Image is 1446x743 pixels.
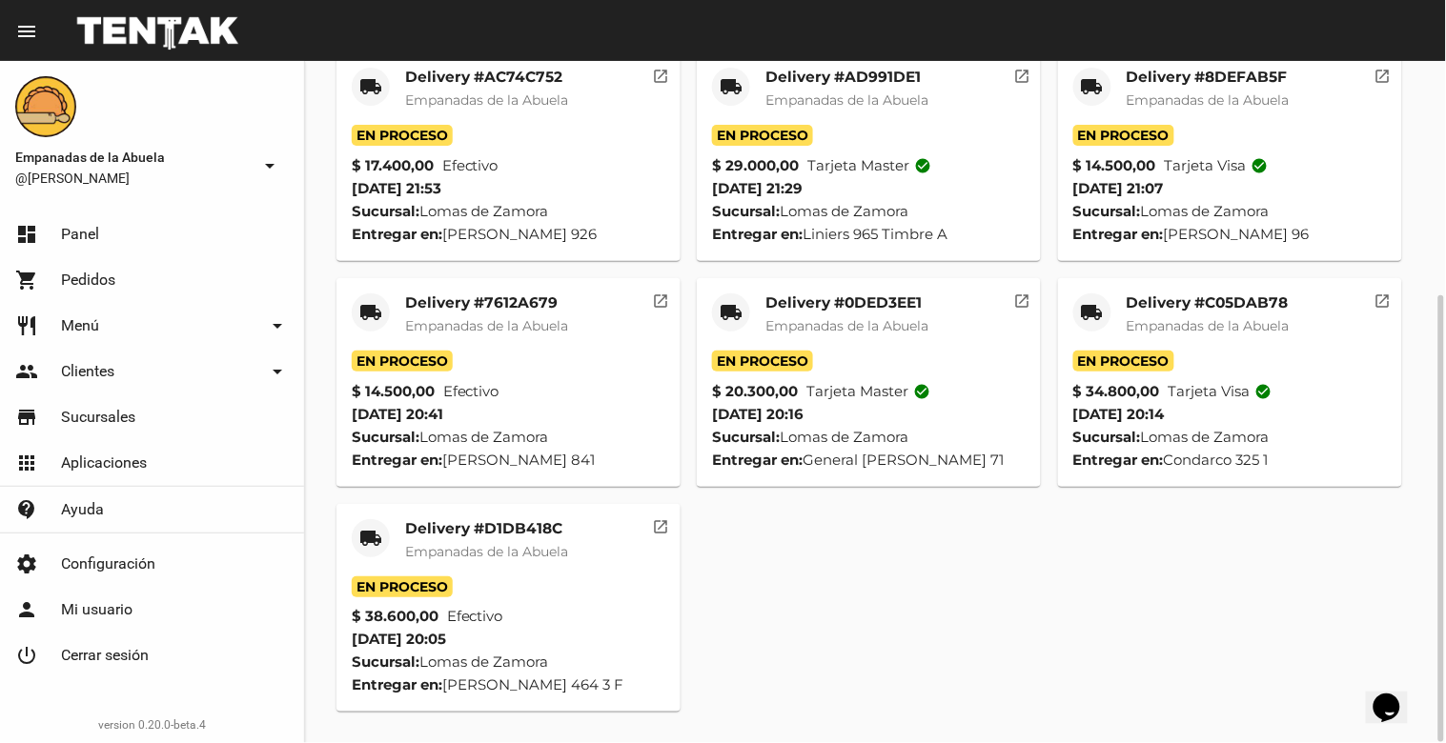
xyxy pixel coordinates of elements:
[913,383,930,400] mat-icon: check_circle
[765,91,928,109] span: Empanadas de la Abuela
[1169,380,1273,403] span: Tarjeta visa
[352,380,435,403] strong: $ 14.500,00
[712,225,803,243] strong: Entregar en:
[352,605,438,628] strong: $ 38.600,00
[1073,225,1164,243] strong: Entregar en:
[15,76,76,137] img: f0136945-ed32-4f7c-91e3-a375bc4bb2c5.png
[15,20,38,43] mat-icon: menu
[15,498,38,521] mat-icon: contact_support
[15,360,38,383] mat-icon: people
[712,428,780,446] strong: Sucursal:
[352,154,434,177] strong: $ 17.400,00
[266,360,289,383] mat-icon: arrow_drop_down
[1073,451,1164,469] strong: Entregar en:
[258,154,281,177] mat-icon: arrow_drop_down
[765,317,928,334] span: Empanadas de la Abuela
[712,351,813,371] span: En Proceso
[352,125,453,146] span: En Proceso
[712,154,799,177] strong: $ 29.000,00
[1073,405,1165,423] span: [DATE] 20:14
[61,554,155,573] span: Configuración
[15,552,38,575] mat-icon: settings
[712,380,798,403] strong: $ 20.300,00
[1127,91,1290,109] span: Empanadas de la Abuela
[1127,68,1290,87] mat-card-title: Delivery #8DEFAB5F
[352,202,419,220] strong: Sucursal:
[1127,317,1290,334] span: Empanadas de la Abuela
[1165,154,1269,177] span: Tarjeta visa
[712,200,1026,223] div: Lomas de Zamora
[1127,293,1290,312] mat-card-title: Delivery #C05DAB78
[1073,179,1164,197] span: [DATE] 21:07
[352,449,665,472] div: [PERSON_NAME] 841
[405,317,568,334] span: Empanadas de la Abuela
[712,451,803,469] strong: Entregar en:
[712,125,813,146] span: En Proceso
[1073,202,1141,220] strong: Sucursal:
[806,380,930,403] span: Tarjeta master
[405,543,568,560] span: Empanadas de la Abuela
[712,426,1026,449] div: Lomas de Zamora
[712,223,1026,246] div: Liniers 965 Timbre A
[352,179,441,197] span: [DATE] 21:53
[720,75,743,98] mat-icon: local_shipping
[359,75,382,98] mat-icon: local_shipping
[352,630,446,648] span: [DATE] 20:05
[1375,65,1392,82] mat-icon: open_in_new
[352,351,453,371] span: En Proceso
[720,301,743,324] mat-icon: local_shipping
[712,179,803,197] span: [DATE] 21:29
[405,68,568,87] mat-card-title: Delivery #AC74C752
[1073,426,1387,449] div: Lomas de Zamora
[352,428,419,446] strong: Sucursal:
[352,223,665,246] div: [PERSON_NAME] 926
[1073,154,1156,177] strong: $ 14.500,00
[1073,428,1141,446] strong: Sucursal:
[442,154,499,177] span: Efectivo
[1073,200,1387,223] div: Lomas de Zamora
[352,225,442,243] strong: Entregar en:
[61,271,115,290] span: Pedidos
[405,293,568,312] mat-card-title: Delivery #7612A679
[61,646,149,665] span: Cerrar sesión
[914,157,931,174] mat-icon: check_circle
[15,644,38,667] mat-icon: power_settings_new
[712,405,804,423] span: [DATE] 20:16
[352,405,443,423] span: [DATE] 20:41
[1073,351,1174,371] span: En Proceso
[1013,65,1030,82] mat-icon: open_in_new
[1081,75,1104,98] mat-icon: local_shipping
[1255,383,1273,400] mat-icon: check_circle
[352,673,665,696] div: [PERSON_NAME] 464 3 F
[653,65,670,82] mat-icon: open_in_new
[15,223,38,246] mat-icon: dashboard
[1073,449,1387,472] div: Condarco 325 1
[15,314,38,337] mat-icon: restaurant
[352,653,419,671] strong: Sucursal:
[15,169,251,188] span: @[PERSON_NAME]
[653,515,670,532] mat-icon: open_in_new
[1073,125,1174,146] span: En Proceso
[61,225,99,244] span: Panel
[1073,223,1387,246] div: [PERSON_NAME] 96
[352,576,453,597] span: En Proceso
[359,527,382,550] mat-icon: local_shipping
[405,519,568,538] mat-card-title: Delivery #D1DB418C
[15,146,251,169] span: Empanadas de la Abuela
[266,314,289,337] mat-icon: arrow_drop_down
[15,269,38,291] mat-icon: shopping_cart
[61,316,99,335] span: Menú
[352,651,665,673] div: Lomas de Zamora
[807,154,931,177] span: Tarjeta master
[1252,157,1269,174] mat-icon: check_circle
[15,452,38,474] mat-icon: apps
[1366,667,1427,724] iframe: chat widget
[405,91,568,109] span: Empanadas de la Abuela
[443,380,499,403] span: Efectivo
[352,675,442,693] strong: Entregar en:
[61,408,135,427] span: Sucursales
[352,426,665,449] div: Lomas de Zamora
[765,68,928,87] mat-card-title: Delivery #AD991DE1
[61,600,132,619] span: Mi usuario
[352,200,665,223] div: Lomas de Zamora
